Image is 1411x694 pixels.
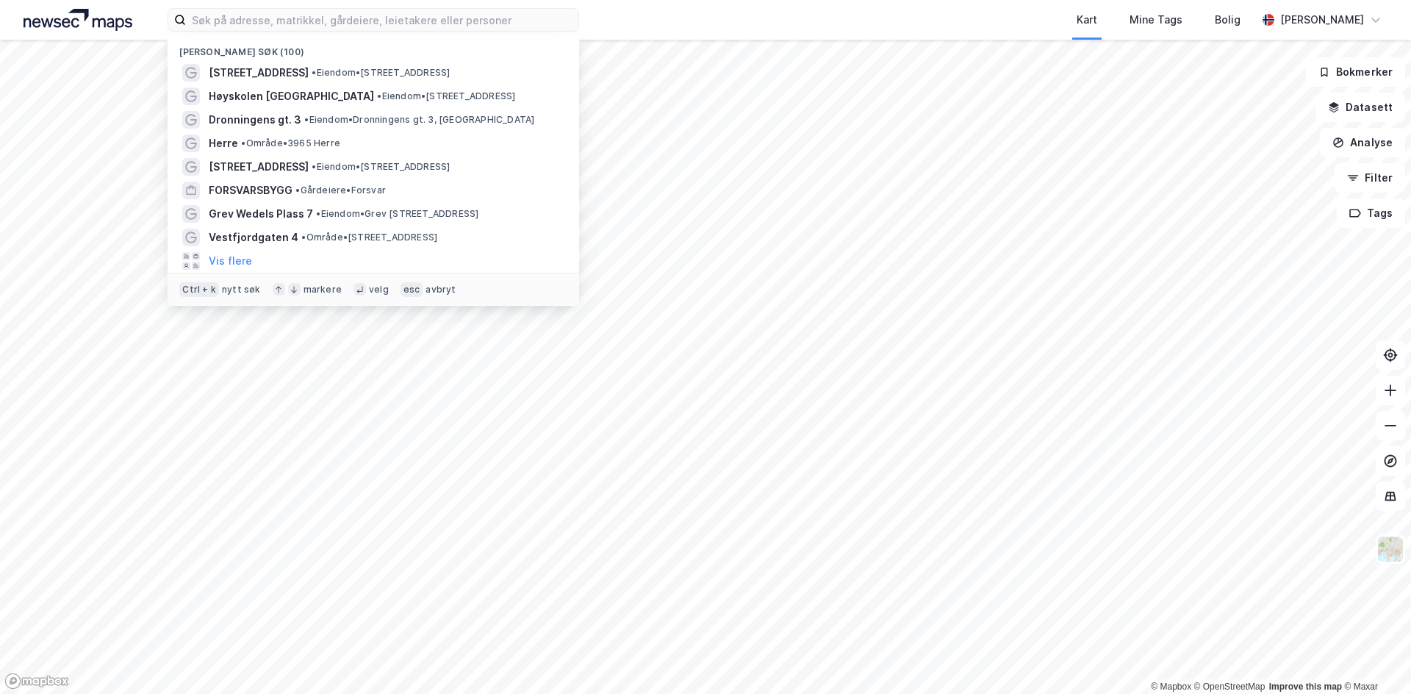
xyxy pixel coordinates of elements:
span: Eiendom • Dronningens gt. 3, [GEOGRAPHIC_DATA] [304,114,534,126]
span: • [304,114,309,125]
img: Z [1376,535,1404,563]
img: logo.a4113a55bc3d86da70a041830d287a7e.svg [24,9,132,31]
span: Eiendom • [STREET_ADDRESS] [377,90,515,102]
button: Tags [1337,198,1405,228]
button: Bokmerker [1306,57,1405,87]
span: FORSVARSBYGG [209,182,292,199]
span: Dronningens gt. 3 [209,111,301,129]
div: esc [401,282,423,297]
div: avbryt [426,284,456,296]
div: markere [304,284,342,296]
span: [STREET_ADDRESS] [209,158,309,176]
div: velg [369,284,389,296]
span: • [295,185,300,196]
iframe: Chat Widget [1338,623,1411,694]
div: Ctrl + k [179,282,219,297]
button: Vis flere [209,252,252,270]
span: Område • 3965 Herre [241,137,340,149]
div: [PERSON_NAME] [1280,11,1364,29]
a: Improve this map [1269,682,1342,692]
button: Filter [1335,163,1405,193]
a: Mapbox [1151,682,1191,692]
span: • [301,232,306,243]
a: OpenStreetMap [1194,682,1265,692]
span: • [312,67,316,78]
button: Datasett [1315,93,1405,122]
span: • [312,161,316,172]
input: Søk på adresse, matrikkel, gårdeiere, leietakere eller personer [186,9,578,31]
button: Analyse [1320,128,1405,157]
span: Område • [STREET_ADDRESS] [301,232,437,243]
div: Mine Tags [1130,11,1182,29]
span: Eiendom • [STREET_ADDRESS] [312,161,450,173]
span: Herre [209,135,238,152]
span: Høyskolen [GEOGRAPHIC_DATA] [209,87,374,105]
div: Kart [1077,11,1097,29]
span: Eiendom • Grev [STREET_ADDRESS] [316,208,478,220]
a: Mapbox homepage [4,673,69,690]
span: Gårdeiere • Forsvar [295,185,386,196]
span: Vestfjordgaten 4 [209,229,298,246]
span: [STREET_ADDRESS] [209,64,309,82]
div: Bolig [1215,11,1241,29]
span: • [241,137,245,149]
div: [PERSON_NAME] søk (100) [168,35,579,61]
span: Grev Wedels Plass 7 [209,205,313,223]
span: Eiendom • [STREET_ADDRESS] [312,67,450,79]
span: • [316,208,320,219]
span: • [377,90,381,101]
div: nytt søk [222,284,261,296]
